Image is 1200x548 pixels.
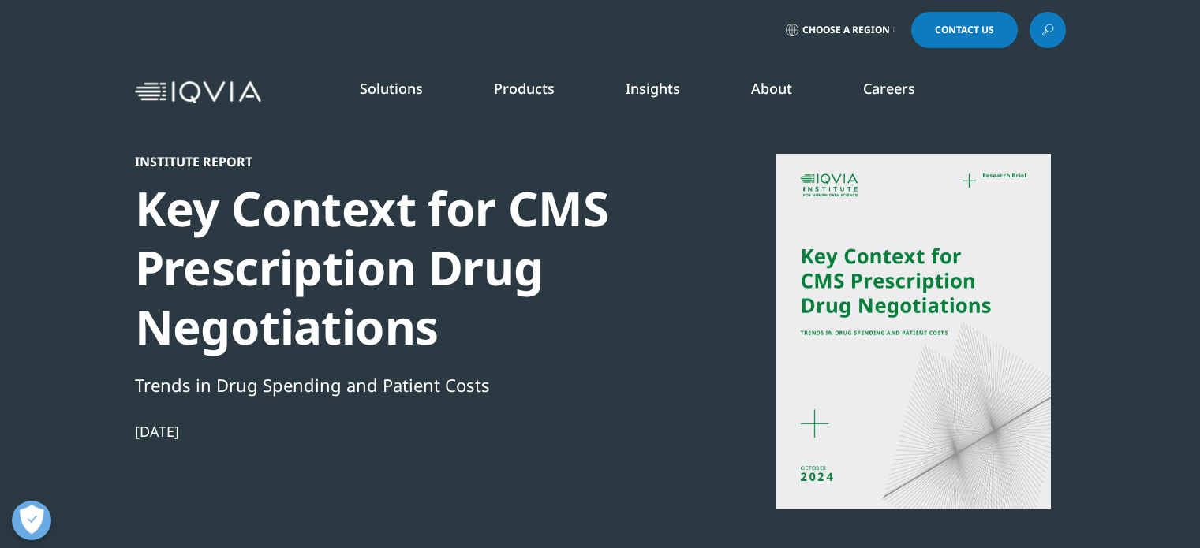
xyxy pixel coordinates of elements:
[751,79,792,98] a: About
[935,25,994,35] span: Contact Us
[494,79,555,98] a: Products
[135,371,676,398] div: Trends in Drug Spending and Patient Costs
[135,422,676,441] div: [DATE]
[802,24,890,36] span: Choose a Region
[626,79,680,98] a: Insights
[360,79,423,98] a: Solutions
[135,154,676,170] div: Institute Report
[267,55,1066,129] nav: Primary
[12,501,51,540] button: Open Preferences
[911,12,1018,48] a: Contact Us
[135,179,676,356] div: Key Context for CMS Prescription Drug Negotiations
[863,79,915,98] a: Careers
[135,81,261,104] img: IQVIA Healthcare Information Technology and Pharma Clinical Research Company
